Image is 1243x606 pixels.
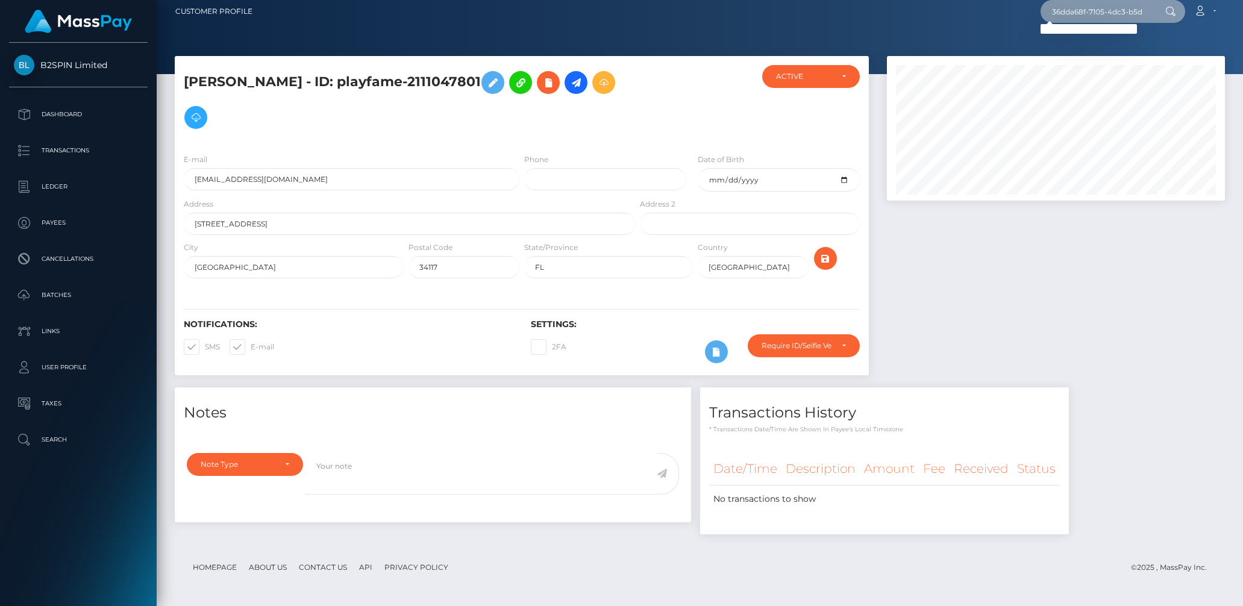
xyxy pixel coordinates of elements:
label: Address [184,199,213,210]
label: State/Province [524,242,578,253]
p: Search [14,431,143,449]
label: Address 2 [640,199,675,210]
th: Status [1013,452,1060,486]
a: Homepage [188,558,242,576]
p: Links [14,322,143,340]
label: E-mail [230,339,274,355]
div: Note Type [201,460,275,469]
label: Postal Code [409,242,452,253]
p: Payees [14,214,143,232]
button: Require ID/Selfie Verification [748,334,860,357]
button: ACTIVE [762,65,860,88]
p: Cancellations [14,250,143,268]
a: About Us [244,558,292,576]
p: Transactions [14,142,143,160]
a: Privacy Policy [380,558,453,576]
th: Description [781,452,860,486]
div: ACTIVE [776,72,832,81]
label: E-mail [184,154,207,165]
a: Initiate Payout [565,71,587,94]
span: B2SPIN Limited [9,60,148,70]
a: Cancellations [9,244,148,274]
img: MassPay Logo [25,10,132,33]
a: Transactions [9,136,148,166]
a: Dashboard [9,99,148,130]
a: Batches [9,280,148,310]
a: Search [9,425,148,455]
label: Phone [524,154,548,165]
h4: Notes [184,402,682,423]
p: Dashboard [14,105,143,123]
h6: Notifications: [184,319,513,330]
h6: Settings: [531,319,860,330]
button: Note Type [187,453,303,476]
th: Date/Time [709,452,781,486]
p: User Profile [14,358,143,376]
a: Payees [9,208,148,238]
h5: [PERSON_NAME] - ID: playfame-2111047801 [184,65,628,135]
label: Date of Birth [698,154,744,165]
a: User Profile [9,352,148,383]
td: No transactions to show [709,486,1060,513]
p: * Transactions date/time are shown in payee's local timezone [709,425,1060,434]
a: Contact Us [294,558,352,576]
div: © 2025 , MassPay Inc. [1131,561,1216,574]
h4: Transactions History [709,402,1060,423]
p: Ledger [14,178,143,196]
th: Received [950,452,1013,486]
label: SMS [184,339,220,355]
label: 2FA [531,339,566,355]
a: Taxes [9,389,148,419]
a: API [354,558,377,576]
th: Amount [860,452,919,486]
div: Require ID/Selfie Verification [762,341,832,351]
a: Links [9,316,148,346]
label: City [184,242,198,253]
a: Ledger [9,172,148,202]
label: Country [698,242,728,253]
img: B2SPIN Limited [14,55,34,75]
p: Batches [14,286,143,304]
p: Taxes [14,395,143,413]
th: Fee [919,452,950,486]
